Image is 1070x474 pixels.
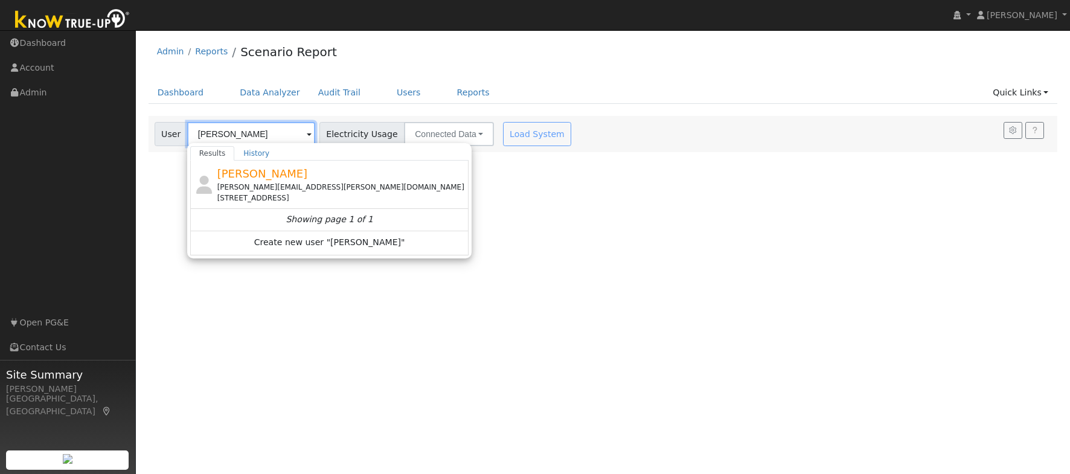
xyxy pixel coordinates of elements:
span: User [155,122,188,146]
a: History [234,146,278,161]
a: Results [190,146,235,161]
img: Know True-Up [9,7,136,34]
i: Showing page 1 of 1 [286,213,373,226]
img: retrieve [63,454,72,464]
span: Create new user "[PERSON_NAME]" [254,236,405,250]
a: Reports [448,82,499,104]
button: Connected Data [404,122,494,146]
div: [PERSON_NAME][EMAIL_ADDRESS][PERSON_NAME][DOMAIN_NAME] [217,182,467,193]
span: [PERSON_NAME] [217,167,308,180]
button: Settings [1004,122,1022,139]
span: Electricity Usage [319,122,405,146]
input: Select a User [187,122,315,146]
a: Help Link [1025,122,1044,139]
div: [GEOGRAPHIC_DATA], [GEOGRAPHIC_DATA] [6,392,129,418]
a: Reports [195,46,228,56]
a: Data Analyzer [231,82,309,104]
a: Audit Trail [309,82,370,104]
a: Admin [157,46,184,56]
div: [STREET_ADDRESS] [217,193,467,203]
a: Quick Links [984,82,1057,104]
span: Site Summary [6,367,129,383]
a: Dashboard [149,82,213,104]
a: Map [101,406,112,416]
span: [PERSON_NAME] [987,10,1057,20]
a: Scenario Report [240,45,337,59]
a: Users [388,82,430,104]
div: [PERSON_NAME] [6,383,129,396]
